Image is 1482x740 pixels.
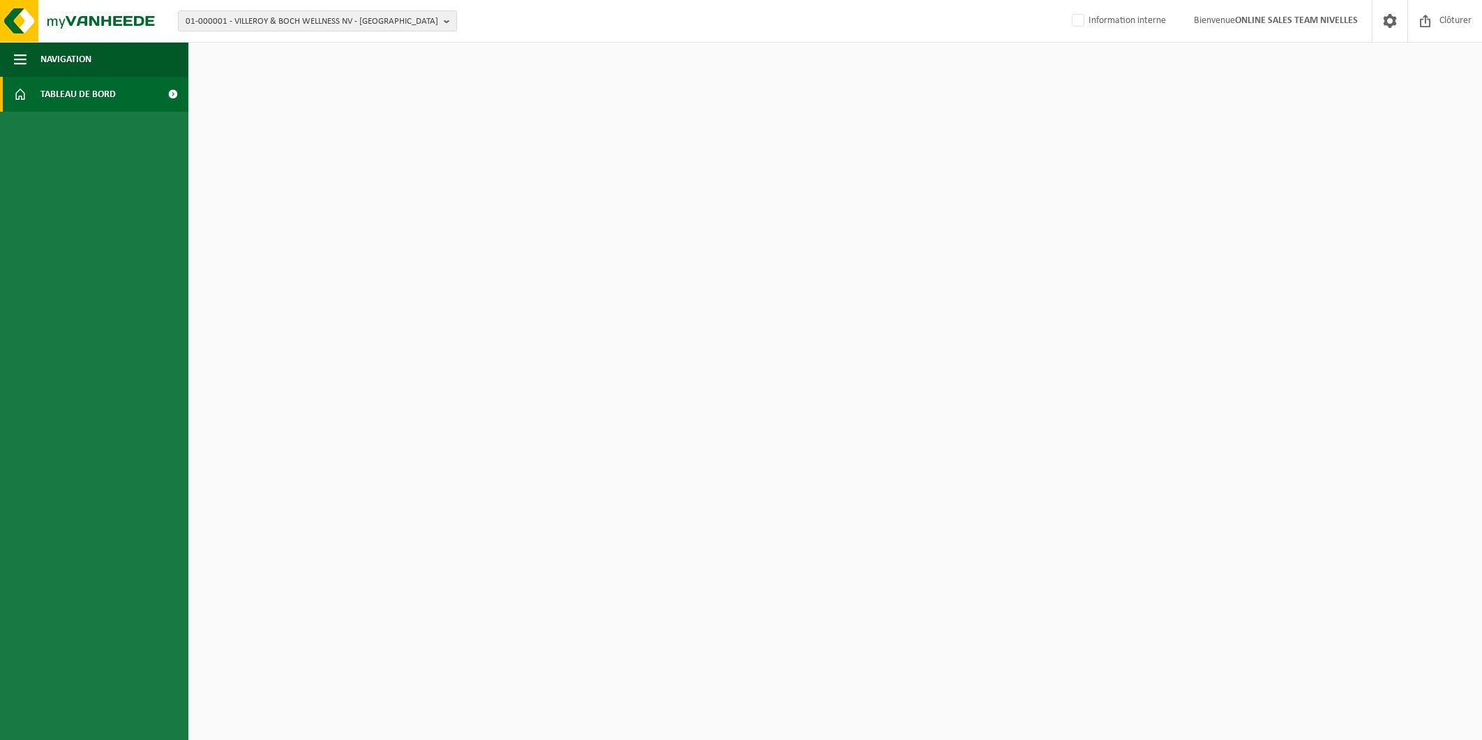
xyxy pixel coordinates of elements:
[178,10,457,31] button: 01-000001 - VILLEROY & BOCH WELLNESS NV - [GEOGRAPHIC_DATA]
[40,77,116,112] span: Tableau de bord
[1235,15,1358,26] strong: ONLINE SALES TEAM NIVELLES
[186,11,438,32] span: 01-000001 - VILLEROY & BOCH WELLNESS NV - [GEOGRAPHIC_DATA]
[1069,10,1166,31] label: Information interne
[40,42,91,77] span: Navigation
